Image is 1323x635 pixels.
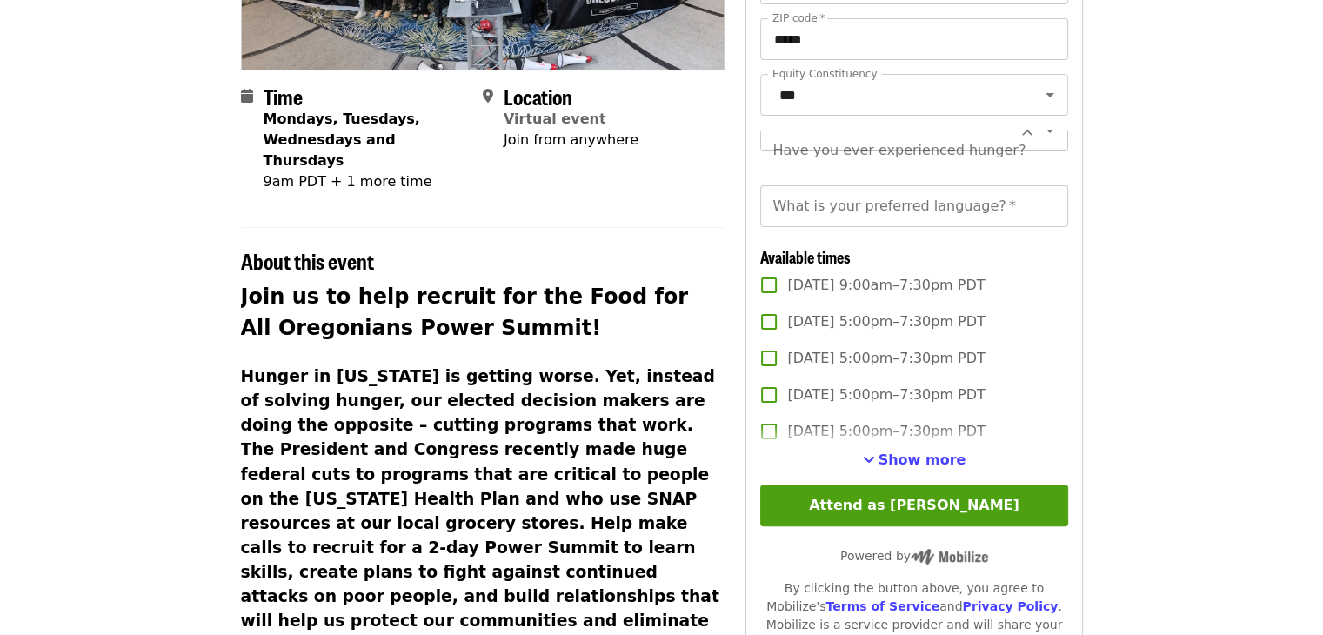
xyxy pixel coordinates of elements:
div: 9am PDT + 1 more time [264,171,469,192]
i: calendar icon [241,88,253,104]
span: Location [504,81,572,111]
button: Open [1038,83,1062,107]
a: Virtual event [504,110,606,127]
button: Attend as [PERSON_NAME] [760,485,1067,526]
a: Terms of Service [825,599,939,613]
span: [DATE] 5:00pm–7:30pm PDT [787,384,985,405]
h2: Join us to help recruit for the Food for All Oregonians Power Summit! [241,281,725,344]
strong: Mondays, Tuesdays, Wednesdays and Thursdays [264,110,420,169]
button: Open [1038,118,1062,143]
button: Clear [1015,118,1039,143]
label: Equity Constituency [772,69,877,79]
span: [DATE] 5:00pm–7:30pm PDT [787,348,985,369]
input: What is your preferred language? [760,185,1067,227]
span: [DATE] 5:00pm–7:30pm PDT [787,421,985,442]
span: Available times [760,245,851,268]
img: Powered by Mobilize [911,549,988,565]
label: ZIP code [772,13,825,23]
span: About this event [241,245,374,276]
i: map-marker-alt icon [483,88,493,104]
a: Privacy Policy [962,599,1058,613]
input: ZIP code [760,18,1067,60]
span: Powered by [840,549,988,563]
span: Time [264,81,303,111]
span: Join from anywhere [504,131,638,148]
span: [DATE] 9:00am–7:30pm PDT [787,275,985,296]
span: [DATE] 5:00pm–7:30pm PDT [787,311,985,332]
span: Show more [879,451,966,468]
button: See more timeslots [863,450,966,471]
